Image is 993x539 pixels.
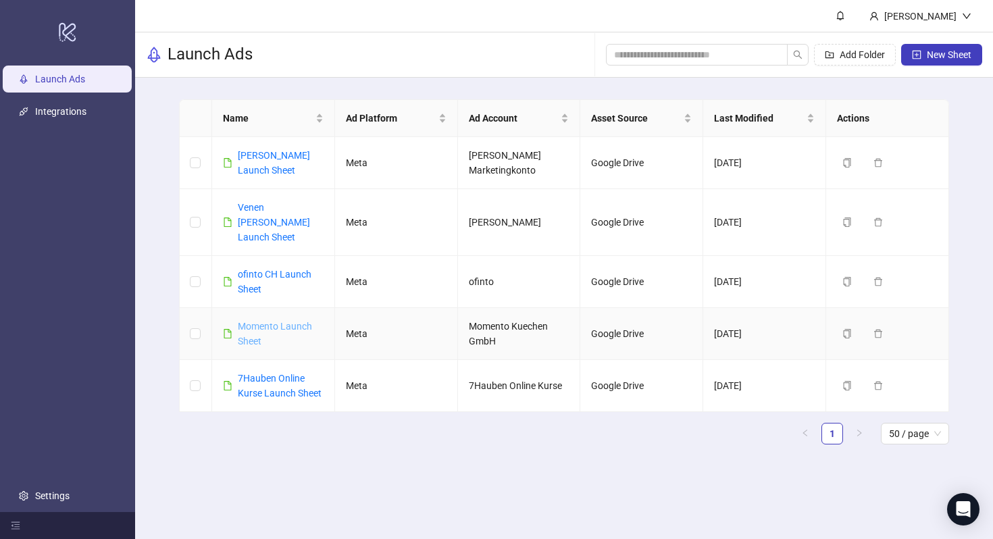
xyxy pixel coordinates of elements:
span: file [223,329,232,338]
td: [DATE] [703,308,826,360]
span: right [855,429,863,437]
span: menu-fold [11,521,20,530]
td: [DATE] [703,360,826,412]
span: delete [873,381,883,390]
a: Settings [35,490,70,501]
span: search [793,50,803,59]
span: copy [842,217,852,227]
td: Meta [335,308,458,360]
th: Ad Platform [335,100,458,137]
button: Add Folder [814,44,896,66]
td: Google Drive [580,137,703,189]
span: file [223,158,232,168]
a: 7Hauben Online Kurse Launch Sheet [238,373,322,399]
span: rocket [146,47,162,63]
li: Next Page [848,423,870,444]
td: Meta [335,256,458,308]
span: Ad Account [469,111,559,126]
span: copy [842,329,852,338]
span: delete [873,158,883,168]
span: New Sheet [927,49,971,60]
td: 7Hauben Online Kurse [458,360,581,412]
td: [DATE] [703,137,826,189]
span: Ad Platform [346,111,436,126]
td: Google Drive [580,189,703,256]
td: [DATE] [703,256,826,308]
span: Last Modified [714,111,804,126]
th: Asset Source [580,100,703,137]
td: Google Drive [580,360,703,412]
a: ofinto CH Launch Sheet [238,269,311,294]
td: [DATE] [703,189,826,256]
span: file [223,381,232,390]
span: delete [873,277,883,286]
td: Momento Kuechen GmbH [458,308,581,360]
td: [PERSON_NAME] [458,189,581,256]
span: folder-add [825,50,834,59]
td: [PERSON_NAME] Marketingkonto [458,137,581,189]
a: Integrations [35,106,86,117]
span: Asset Source [591,111,681,126]
li: Previous Page [794,423,816,444]
span: left [801,429,809,437]
span: plus-square [912,50,921,59]
td: Google Drive [580,308,703,360]
span: 50 / page [889,423,941,444]
span: delete [873,329,883,338]
a: 1 [822,423,842,444]
span: file [223,217,232,227]
span: Name [223,111,313,126]
div: Page Size [881,423,949,444]
span: down [962,11,971,21]
span: delete [873,217,883,227]
span: copy [842,158,852,168]
span: user [869,11,879,21]
button: New Sheet [901,44,982,66]
th: Name [212,100,335,137]
a: [PERSON_NAME] Launch Sheet [238,150,310,176]
td: Google Drive [580,256,703,308]
span: copy [842,381,852,390]
a: Momento Launch Sheet [238,321,312,346]
th: Actions [826,100,949,137]
th: Ad Account [458,100,581,137]
a: Venen [PERSON_NAME] Launch Sheet [238,202,310,242]
span: bell [836,11,845,20]
th: Last Modified [703,100,826,137]
span: file [223,277,232,286]
td: Meta [335,137,458,189]
button: right [848,423,870,444]
td: ofinto [458,256,581,308]
div: [PERSON_NAME] [879,9,962,24]
a: Launch Ads [35,74,85,84]
span: Add Folder [840,49,885,60]
td: Meta [335,360,458,412]
div: Open Intercom Messenger [947,493,979,525]
h3: Launch Ads [168,44,253,66]
li: 1 [821,423,843,444]
span: copy [842,277,852,286]
td: Meta [335,189,458,256]
button: left [794,423,816,444]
